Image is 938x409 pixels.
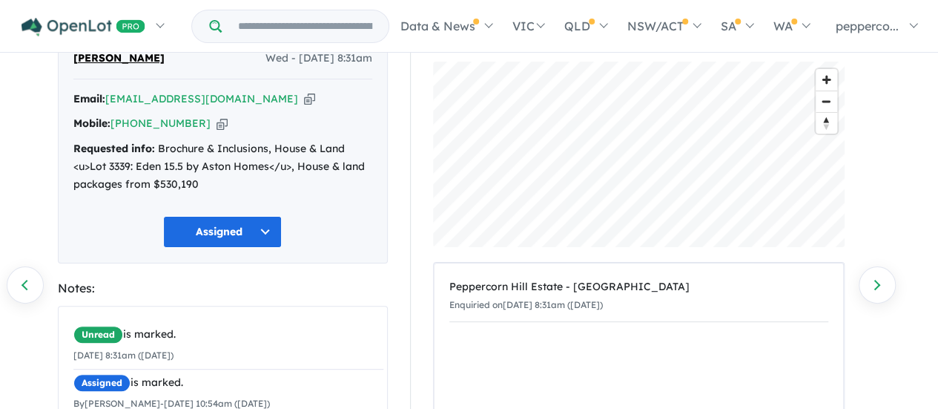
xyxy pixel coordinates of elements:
span: pepperco... [836,19,899,33]
a: [EMAIL_ADDRESS][DOMAIN_NAME] [105,92,298,105]
small: [DATE] 8:31am ([DATE]) [73,350,174,361]
canvas: Map [433,62,845,247]
div: Notes: [58,278,388,298]
button: Assigned [163,216,282,248]
span: Assigned [73,374,131,392]
span: Reset bearing to north [816,113,837,134]
button: Copy [217,116,228,131]
small: By [PERSON_NAME] - [DATE] 10:54am ([DATE]) [73,398,270,409]
strong: Email: [73,92,105,105]
a: Peppercorn Hill Estate - [GEOGRAPHIC_DATA]Enquiried on[DATE] 8:31am ([DATE]) [449,271,828,322]
span: Unread [73,326,123,344]
div: is marked. [73,374,383,392]
img: Openlot PRO Logo White [22,18,145,36]
button: Copy [304,91,315,107]
button: Zoom in [816,69,837,91]
strong: Requested info: [73,142,155,155]
span: [PERSON_NAME] [73,50,165,68]
button: Zoom out [816,91,837,112]
div: Peppercorn Hill Estate - [GEOGRAPHIC_DATA] [449,278,828,296]
small: Enquiried on [DATE] 8:31am ([DATE]) [449,299,603,310]
input: Try estate name, suburb, builder or developer [225,10,386,42]
a: [PHONE_NUMBER] [110,117,211,130]
div: Brochure & Inclusions, House & Land <u>Lot 3339: Eden 15.5 by Aston Homes</u>, House & land packa... [73,140,372,193]
button: Reset bearing to north [816,112,837,134]
div: is marked. [73,326,383,344]
strong: Mobile: [73,117,110,130]
span: Wed - [DATE] 8:31am [265,50,372,68]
